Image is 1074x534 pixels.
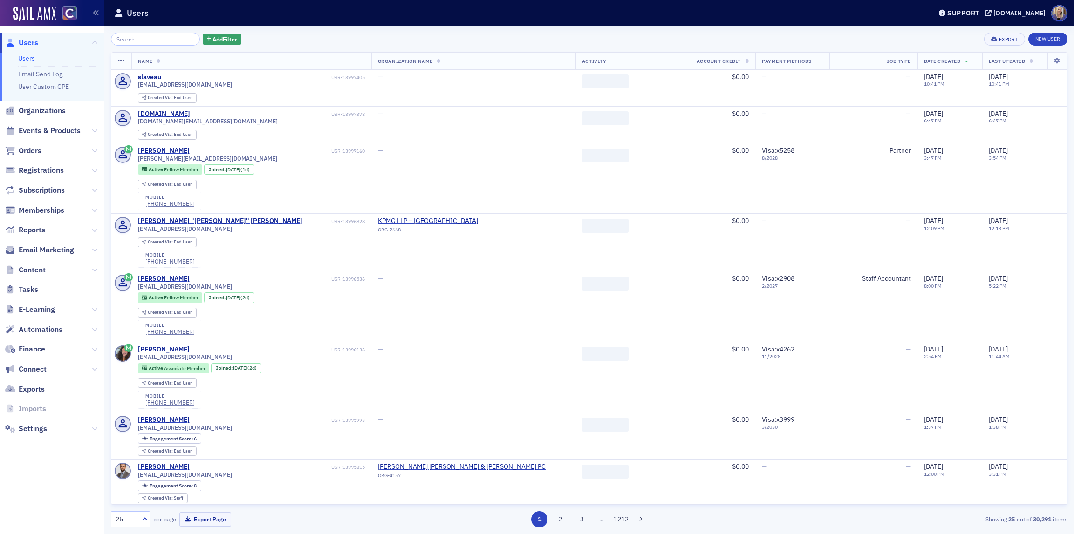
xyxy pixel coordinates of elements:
[582,219,629,233] span: ‌
[138,378,197,388] div: Created Via: End User
[762,146,794,155] span: Visa : x5258
[906,345,911,353] span: —
[5,225,45,235] a: Reports
[5,384,45,394] a: Exports
[989,424,1006,430] time: 1:38 PM
[145,195,195,200] div: mobile
[138,147,190,155] div: [PERSON_NAME]
[924,415,943,424] span: [DATE]
[150,483,197,488] div: 8
[164,294,198,301] span: Fellow Member
[233,365,247,371] span: [DATE]
[924,216,943,225] span: [DATE]
[762,353,823,359] span: 11 / 2028
[164,365,205,372] span: Associate Member
[5,106,66,116] a: Organizations
[924,146,943,155] span: [DATE]
[138,446,197,456] div: Created Via: End User
[989,462,1008,471] span: [DATE]
[148,309,174,315] span: Created Via :
[762,109,767,118] span: —
[148,132,192,137] div: End User
[924,117,942,124] time: 6:47 PM
[138,480,201,491] div: Engagement Score: 8
[19,185,65,196] span: Subscriptions
[19,364,47,374] span: Connect
[732,109,749,118] span: $0.00
[924,81,944,87] time: 10:41 PM
[138,283,232,290] span: [EMAIL_ADDRESS][DOMAIN_NAME]
[138,164,203,175] div: Active: Active: Fellow Member
[149,294,164,301] span: Active
[732,415,749,424] span: $0.00
[5,364,47,374] a: Connect
[582,465,629,479] span: ‌
[204,292,254,303] div: Joined: 2025-08-12 00:00:00
[5,38,38,48] a: Users
[531,511,547,527] button: 1
[989,117,1006,124] time: 6:47 PM
[19,265,46,275] span: Content
[906,462,911,471] span: —
[378,463,546,471] span: Hoskin Farina & Kampf PC
[5,304,55,315] a: E-Learning
[19,126,81,136] span: Events & Products
[164,166,198,173] span: Fellow Member
[985,10,1049,16] button: [DOMAIN_NAME]
[19,165,64,176] span: Registrations
[732,73,749,81] span: $0.00
[378,415,383,424] span: —
[18,70,62,78] a: Email Send Log
[19,424,47,434] span: Settings
[148,182,192,187] div: End User
[906,109,911,118] span: —
[582,277,629,291] span: ‌
[762,274,794,283] span: Visa : x2908
[13,7,56,21] a: SailAMX
[148,449,192,454] div: End User
[19,324,62,335] span: Automations
[153,515,176,523] label: per page
[582,347,629,361] span: ‌
[5,185,65,196] a: Subscriptions
[148,495,174,501] span: Created Via :
[984,33,1025,46] button: Export
[148,181,174,187] span: Created Via :
[924,274,943,283] span: [DATE]
[116,514,136,524] div: 25
[138,424,232,431] span: [EMAIL_ADDRESS][DOMAIN_NAME]
[906,216,911,225] span: —
[138,345,190,354] div: [PERSON_NAME]
[574,511,590,527] button: 3
[138,118,278,125] span: [DOMAIN_NAME][EMAIL_ADDRESS][DOMAIN_NAME]
[595,515,608,523] span: …
[142,365,205,371] a: Active Associate Member
[203,34,241,45] button: AddFilter
[378,58,433,64] span: Organization Name
[191,347,365,353] div: USR-13996136
[924,353,942,359] time: 2:54 PM
[111,33,200,46] input: Search…
[378,146,383,155] span: —
[138,416,190,424] a: [PERSON_NAME]
[755,515,1067,523] div: Showing out of items
[226,295,250,301] div: (2d)
[19,225,45,235] span: Reports
[138,292,203,303] div: Active: Active: Fellow Member
[19,205,64,216] span: Memberships
[212,35,237,43] span: Add Filter
[145,328,195,335] div: [PHONE_NUMBER]
[226,167,250,173] div: (1d)
[138,73,161,81] div: slaveau
[138,130,197,140] div: Created Via: End User
[732,146,749,155] span: $0.00
[216,365,233,371] span: Joined :
[148,95,174,101] span: Created Via :
[148,240,192,245] div: End User
[148,448,174,454] span: Created Via :
[924,73,943,81] span: [DATE]
[378,73,383,81] span: —
[582,58,606,64] span: Activity
[192,111,365,117] div: USR-13997378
